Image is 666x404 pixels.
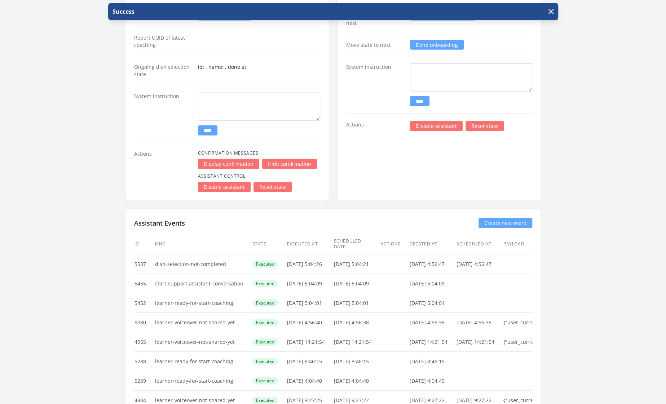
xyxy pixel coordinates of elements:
td: 5259 [134,371,155,391]
p: Success [111,7,134,16]
span: Executed [252,338,278,346]
td: [DATE] 14:21:54 [409,332,456,352]
td: [DATE] 4:04:40 [409,371,456,391]
h4: Assistant Control [198,173,320,179]
td: [DATE] 5:04:01 [334,293,380,313]
td: [DATE] 4:04:40 [334,371,380,391]
td: learner-ready-for-start-coaching [155,352,252,371]
td: dish-selection-not-completed [155,254,252,274]
a: Disable assistant [198,182,251,192]
td: learner-voiceover-not-shared-yet [155,332,252,352]
th: Scheduled date [334,234,380,254]
td: [DATE] 5:04:09 [334,274,380,293]
span: Executed [252,358,278,365]
a: Disable assistant [410,121,463,131]
a: Create new event [478,218,532,228]
td: 5080 [134,313,155,332]
th: ID [134,234,155,254]
th: Actions [380,234,409,254]
span: Executed [252,377,278,385]
span: Executed [252,280,278,287]
dt: System instruction [134,93,192,136]
td: 5455 [134,274,155,293]
th: Created at [409,234,456,254]
td: [DATE] 8:46:15 [287,352,334,371]
td: [DATE] 4:04:40 [287,371,334,391]
td: [DATE] 5:04:26 [287,254,334,274]
dd: id: , name: , done at: [198,63,320,78]
td: 4955 [134,332,155,352]
a: Display confirmation [198,159,259,169]
dt: Ongoing dish selection state [134,63,192,78]
th: Scheduled at [456,234,503,254]
td: [DATE] 4:56:38 [334,313,380,332]
h4: Confirmation Messages [198,150,320,156]
dt: Actions [346,121,404,131]
dt: Move state to next [346,41,404,49]
td: [DATE] 14:21:54 [334,332,380,352]
dt: System instruction [346,63,404,106]
span: Executed [252,319,278,326]
a: Reset state [253,182,292,192]
td: start-support-assistant-conversation [155,274,252,293]
td: [DATE] 5:04:09 [287,274,334,293]
th: Executed at [287,234,334,254]
td: [DATE] 5:04:21 [334,254,380,274]
td: [DATE] 5:04:01 [287,293,334,313]
td: [DATE] 8:46:15 [334,352,380,371]
a: Reset state [466,121,504,131]
td: [DATE] 5:04:01 [409,293,456,313]
td: 5288 [134,352,155,371]
dt: Report UUID of latest coaching [134,34,192,49]
span: Executed [252,261,278,268]
td: 5452 [134,293,155,313]
th: State [252,234,287,254]
td: [DATE] 4:56:47 [409,254,456,274]
td: [DATE] 4:56:38 [409,313,456,332]
span: Executed [252,397,278,404]
td: learner-voiceover-not-shared-yet [155,313,252,332]
h2: Assistant Events [134,218,185,228]
a: Hide confirmation [262,159,317,169]
span: Executed [252,299,278,307]
td: [DATE] 5:04:09 [409,274,456,293]
td: [DATE] 4:56:38 [456,313,503,332]
th: Kind [155,234,252,254]
td: 5537 [134,254,155,274]
dt: Actions [134,150,192,192]
td: [DATE] 4:56:47 [456,254,503,274]
td: [DATE] 4:56:40 [287,313,334,332]
td: [DATE] 14:21:54 [287,332,334,352]
td: learner-ready-for-start-coaching [155,371,252,391]
td: learner-ready-for-start-coaching [155,293,252,313]
a: Done onboarding [410,40,464,50]
td: [DATE] 14:21:54 [456,332,503,352]
td: [DATE] 8:46:15 [409,352,456,371]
